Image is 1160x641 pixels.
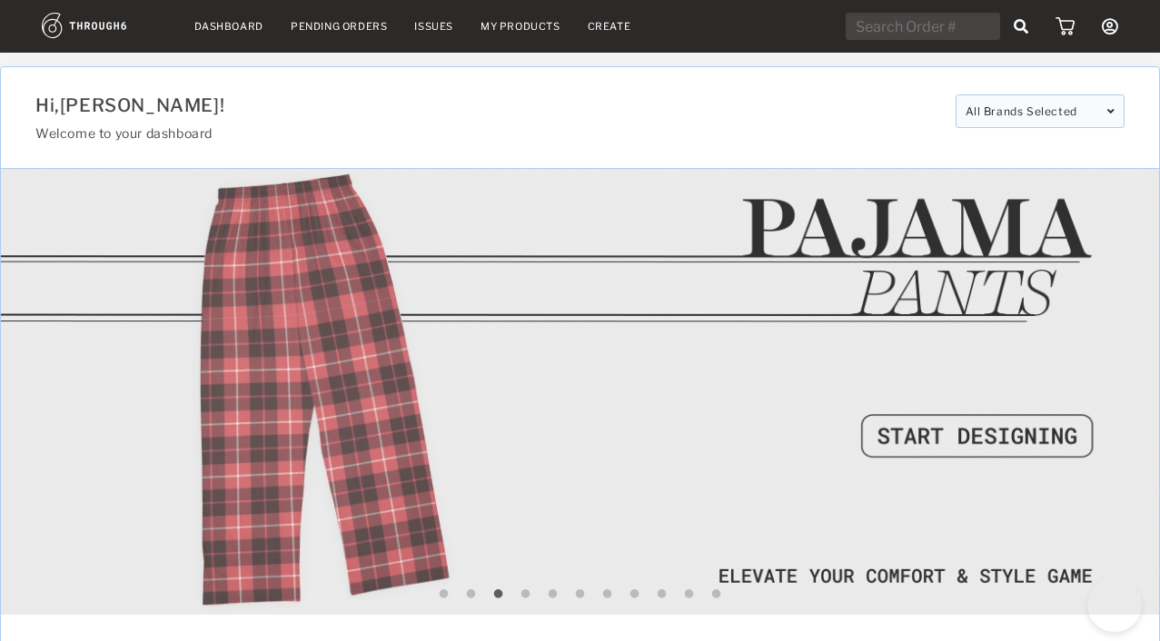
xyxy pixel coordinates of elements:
button: 5 [544,586,562,604]
button: 6 [571,586,590,604]
button: 8 [626,586,644,604]
button: 1 [435,586,453,604]
input: Search Order # [846,13,1000,40]
img: 42c378ce-cd68-4ed9-a687-cf168e52a688.gif [1,169,1160,615]
iframe: Toggle Customer Support [1087,577,1142,632]
a: My Products [481,20,560,33]
button: 4 [517,586,535,604]
button: 7 [599,586,617,604]
button: 3 [490,586,508,604]
button: 11 [708,586,726,604]
img: icon_cart.dab5cea1.svg [1056,17,1075,35]
a: Dashboard [194,20,263,33]
h3: Welcome to your dashboard [35,125,941,141]
a: Pending Orders [291,20,387,33]
img: logo.1c10ca64.svg [42,13,167,38]
h1: Hi, [PERSON_NAME] ! [35,94,941,116]
a: Issues [414,20,453,33]
button: 10 [680,586,699,604]
a: Create [588,20,631,33]
button: 2 [462,586,481,604]
button: 9 [653,586,671,604]
div: All Brands Selected [956,94,1125,128]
